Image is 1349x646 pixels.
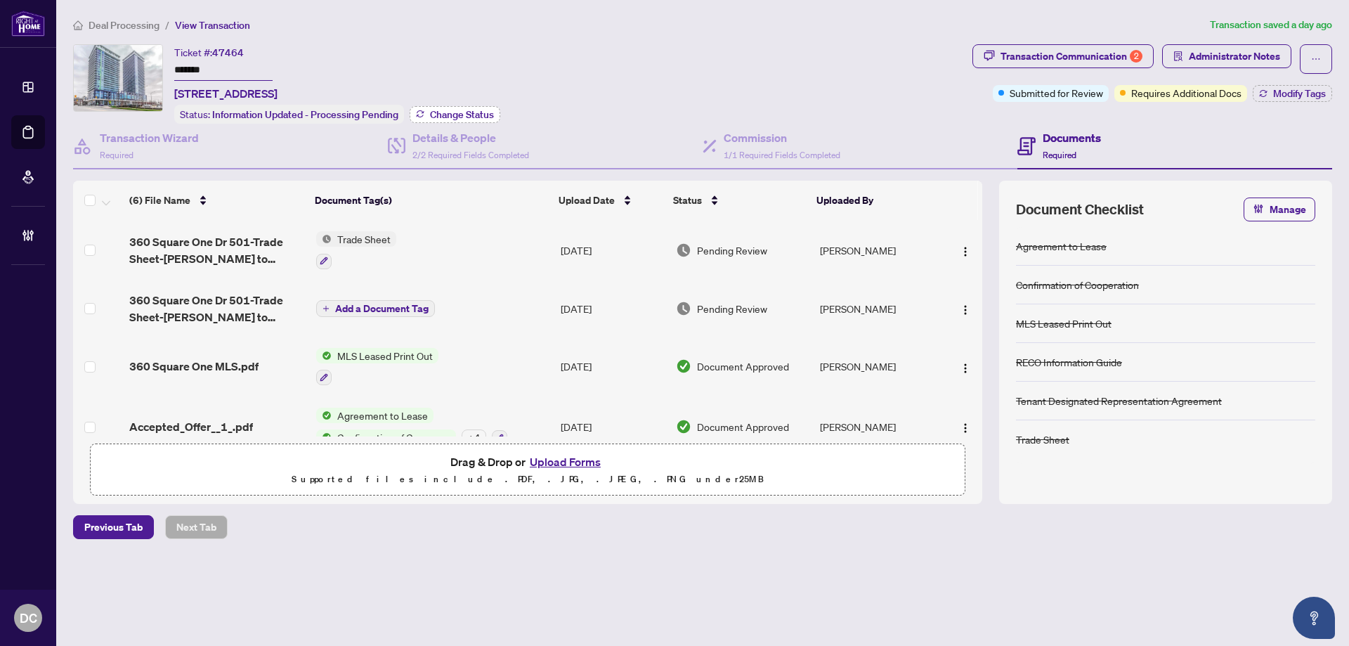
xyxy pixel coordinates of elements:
span: MLS Leased Print Out [332,348,438,363]
td: [PERSON_NAME] [814,337,941,397]
img: Logo [960,304,971,316]
span: 360 Square One Dr 501-Trade Sheet-[PERSON_NAME] to Review.pdf [129,292,305,325]
button: Previous Tab [73,515,154,539]
img: Status Icon [316,348,332,363]
button: Logo [954,239,977,261]
button: Logo [954,355,977,377]
button: Open asap [1293,597,1335,639]
span: DC [20,608,37,628]
span: Information Updated - Processing Pending [212,108,398,121]
span: Pending Review [697,301,767,316]
img: Status Icon [316,231,332,247]
td: [PERSON_NAME] [814,220,941,280]
span: Modify Tags [1273,89,1326,98]
img: Document Status [676,243,691,258]
span: Deal Processing [89,19,159,32]
img: Document Status [676,358,691,374]
div: Ticket #: [174,44,244,60]
div: Confirmation of Cooperation [1016,277,1139,292]
button: Change Status [410,106,500,123]
span: 1/1 Required Fields Completed [724,150,840,160]
span: 360 Square One MLS.pdf [129,358,259,375]
button: Logo [954,297,977,320]
span: Document Approved [697,358,789,374]
span: Required [1043,150,1076,160]
span: Drag & Drop or [450,453,605,471]
span: Requires Additional Docs [1131,85,1242,101]
span: ellipsis [1311,54,1321,64]
td: [DATE] [555,220,670,280]
td: [DATE] [555,280,670,337]
h4: Commission [724,129,840,146]
button: Modify Tags [1253,85,1332,102]
img: Document Status [676,419,691,434]
span: Manage [1270,198,1306,221]
span: Document Approved [697,419,789,434]
button: Status IconTrade Sheet [316,231,396,269]
th: Upload Date [553,181,667,220]
span: Previous Tab [84,516,143,538]
span: 2/2 Required Fields Completed [412,150,529,160]
span: Trade Sheet [332,231,396,247]
span: Drag & Drop orUpload FormsSupported files include .PDF, .JPG, .JPEG, .PNG under25MB [91,444,965,496]
img: IMG-W12273803_1.jpg [74,45,162,111]
span: Administrator Notes [1189,45,1280,67]
img: Document Status [676,301,691,316]
span: Accepted_Offer__1_.pdf [129,418,253,435]
button: Administrator Notes [1162,44,1291,68]
img: Status Icon [316,408,332,423]
td: [PERSON_NAME] [814,280,941,337]
button: Next Tab [165,515,228,539]
button: Add a Document Tag [316,300,435,317]
div: MLS Leased Print Out [1016,316,1112,331]
span: Agreement to Lease [332,408,434,423]
div: 2 [1130,50,1142,63]
button: Transaction Communication2 [972,44,1154,68]
div: Transaction Communication [1001,45,1142,67]
span: Required [100,150,133,160]
td: [DATE] [555,396,670,457]
th: Status [667,181,811,220]
div: Tenant Designated Representation Agreement [1016,393,1222,408]
button: Status IconAgreement to LeaseStatus IconConfirmation of Cooperation+4 [316,408,507,446]
th: Document Tag(s) [309,181,552,220]
span: Change Status [430,110,494,119]
img: Logo [960,246,971,257]
span: Pending Review [697,243,767,258]
div: Agreement to Lease [1016,238,1107,254]
li: / [165,17,169,33]
button: Status IconMLS Leased Print Out [316,348,438,386]
button: Upload Forms [526,453,605,471]
div: Trade Sheet [1016,432,1069,447]
span: Add a Document Tag [335,304,429,314]
span: Confirmation of Cooperation [332,429,456,445]
div: + 4 [462,429,486,445]
div: RECO Information Guide [1016,354,1122,370]
p: Supported files include .PDF, .JPG, .JPEG, .PNG under 25 MB [99,471,956,488]
td: [DATE] [555,337,670,397]
span: View Transaction [175,19,250,32]
button: Add a Document Tag [316,299,435,318]
span: (6) File Name [129,193,190,208]
h4: Details & People [412,129,529,146]
img: Logo [960,363,971,374]
span: Status [673,193,702,208]
span: solution [1173,51,1183,61]
h4: Transaction Wizard [100,129,199,146]
span: Submitted for Review [1010,85,1103,101]
span: Upload Date [559,193,615,208]
th: (6) File Name [124,181,309,220]
img: logo [11,11,45,37]
span: [STREET_ADDRESS] [174,85,278,102]
img: Status Icon [316,429,332,445]
div: Status: [174,105,404,124]
button: Manage [1244,198,1315,221]
th: Uploaded By [811,181,937,220]
td: [PERSON_NAME] [814,396,941,457]
button: Logo [954,415,977,438]
span: Document Checklist [1016,200,1144,219]
span: home [73,20,83,30]
article: Transaction saved a day ago [1210,17,1332,33]
span: 360 Square One Dr 501-Trade Sheet-[PERSON_NAME] to Review.pdf [129,233,305,267]
img: Logo [960,422,971,434]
